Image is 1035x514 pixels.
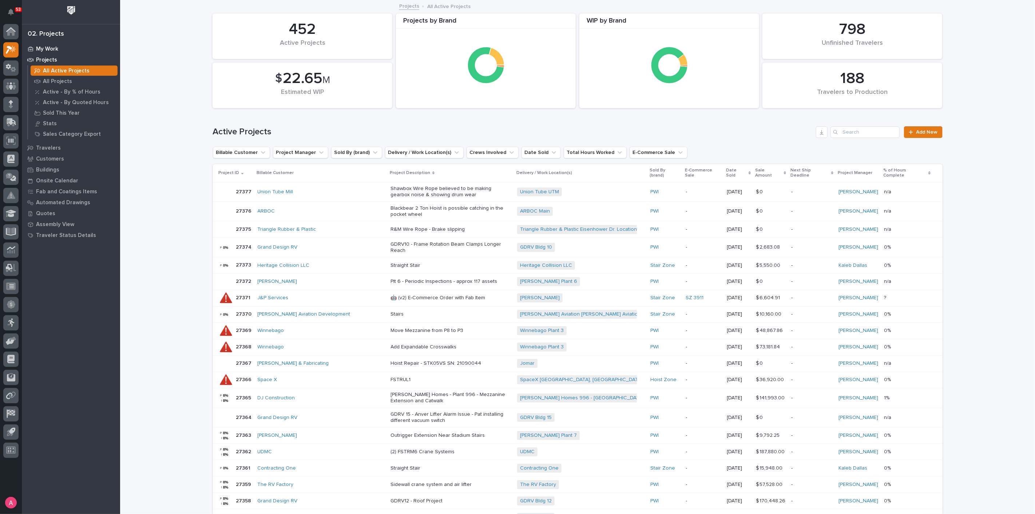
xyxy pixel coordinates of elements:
[28,97,120,107] a: Active - By Quoted Hours
[650,449,659,455] a: PWI
[884,207,893,214] p: n/a
[36,221,74,228] p: Assembly View
[830,126,900,138] input: Search
[727,295,750,301] p: [DATE]
[686,482,721,488] p: -
[236,413,253,421] p: 27364
[22,142,120,153] a: Travelers
[756,480,784,488] p: $ 57,528.00
[258,344,284,350] a: Winnebago
[686,208,721,214] p: -
[36,210,55,217] p: Quotes
[884,480,892,488] p: 0%
[520,295,560,301] a: [PERSON_NAME]
[385,147,464,158] button: Delivery / Work Location(s)
[391,186,512,198] p: Shawbox Wire Rope believed to be making gearbox noise & showing drum wear
[756,431,781,439] p: $ 9,792.25
[727,328,750,334] p: [DATE]
[43,110,80,116] p: Sold This Year
[838,328,878,334] a: [PERSON_NAME]
[36,232,96,239] p: Traveler Status Details
[727,482,750,488] p: [DATE]
[36,156,64,162] p: Customers
[756,413,764,421] p: $ 0
[236,207,253,214] p: 27376
[16,7,21,12] p: 53
[258,465,296,471] a: Contracting One
[36,167,59,173] p: Buildings
[520,244,552,250] a: GDRV Bldg 10
[884,413,893,421] p: n/a
[236,243,253,250] p: 27374
[727,311,750,317] p: [DATE]
[213,460,943,477] tr: 2736127361 Contracting One Straight StairContracting One Stair Zone -[DATE]$ 15,948.00$ 15,948.00...
[28,87,120,97] a: Active - By % of Hours
[756,359,764,367] p: $ 0
[838,395,878,401] a: [PERSON_NAME]
[225,88,380,104] div: Estimated WIP
[686,262,721,269] p: -
[520,395,644,401] a: [PERSON_NAME] Homes 996 - [GEOGRAPHIC_DATA]
[22,54,120,65] a: Projects
[756,225,764,233] p: $ 0
[791,189,833,195] p: -
[22,153,120,164] a: Customers
[391,482,512,488] p: Sidewall crane system and air lifter
[22,208,120,219] a: Quotes
[236,359,253,367] p: 27367
[258,189,293,195] a: Union Tube Mill
[236,464,252,471] p: 27361
[520,189,559,195] a: Union Tube UTM
[838,208,878,214] a: [PERSON_NAME]
[213,290,943,306] tr: 2737127371 J&P Services 🤖 (v2) E-Commerce Order with Fab Item[PERSON_NAME] Stair Zone SZ 3911 [DA...
[791,395,833,401] p: -
[884,293,888,301] p: ?
[650,166,681,180] p: Sold By (brand)
[22,175,120,186] a: Onsite Calendar
[258,295,289,301] a: J&P Services
[884,310,892,317] p: 0%
[43,99,109,106] p: Active - By Quoted Hours
[258,415,298,421] a: Grand Design RV
[28,30,64,38] div: 02. Projects
[391,205,512,218] p: Blackbear 2 Ton Hoist is possible catching in the pocket wheel
[520,432,577,439] a: [PERSON_NAME] Plant 7
[756,243,781,250] p: $ 2,683.08
[884,375,892,383] p: 0%
[791,432,833,439] p: -
[775,39,930,55] div: Unfinished Travelers
[756,310,783,317] p: $ 10,160.00
[225,39,380,55] div: Active Projects
[727,415,750,421] p: [DATE]
[258,278,297,285] a: [PERSON_NAME]
[727,395,750,401] p: [DATE]
[520,449,535,455] a: UDMC
[650,311,675,317] a: Stair Zone
[686,449,721,455] p: -
[28,129,120,139] a: Sales Category Export
[213,221,943,238] tr: 2737527375 Triangle Rubber & Plastic R&M Wire Rope - Brake slippingTriangle Rubber & Plastic Eise...
[686,360,721,367] p: -
[838,244,878,250] a: [PERSON_NAME]
[275,72,282,86] span: $
[520,278,577,285] a: [PERSON_NAME] Plant 6
[756,497,787,504] p: $ 170,448.26
[22,219,120,230] a: Assembly View
[686,244,721,250] p: -
[884,225,893,233] p: n/a
[650,344,659,350] a: PWI
[884,447,892,455] p: 0%
[213,257,943,273] tr: 2737327373 Heritage Collision LLC Straight StairHeritage Collision LLC Stair Zone -[DATE]$ 5,550....
[838,498,878,504] a: [PERSON_NAME]
[3,4,19,20] button: Notifications
[791,449,833,455] p: -
[520,465,559,471] a: Contracting One
[686,226,721,233] p: -
[756,293,781,301] p: $ 6,604.91
[391,241,512,254] p: GDRV10 - Frame Rotation Beam Clamps Longer Reach
[236,225,253,233] p: 27375
[884,464,892,471] p: 0%
[520,311,668,317] a: [PERSON_NAME] Aviation [PERSON_NAME] Aviation (building D)
[522,147,561,158] button: Date Sold
[791,208,833,214] p: -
